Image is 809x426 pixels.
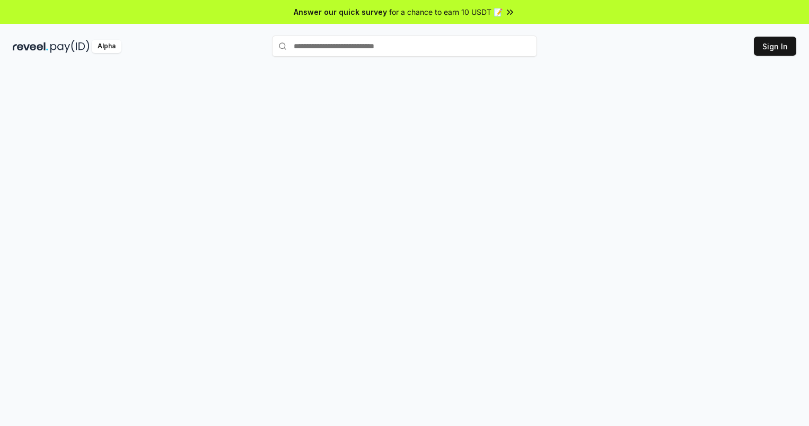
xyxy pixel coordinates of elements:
span: Answer our quick survey [294,6,387,18]
span: for a chance to earn 10 USDT 📝 [389,6,503,18]
button: Sign In [754,37,796,56]
img: pay_id [50,40,90,53]
div: Alpha [92,40,121,53]
img: reveel_dark [13,40,48,53]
